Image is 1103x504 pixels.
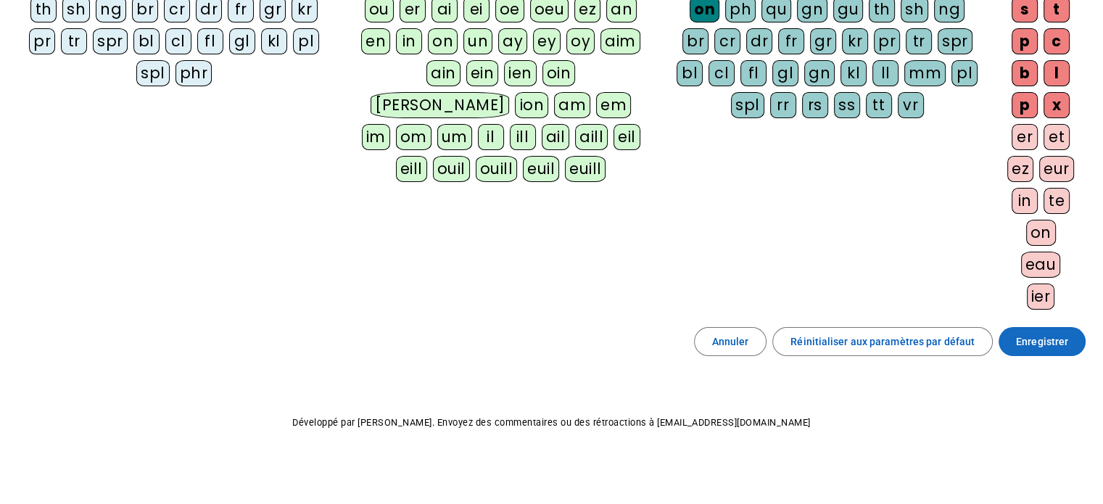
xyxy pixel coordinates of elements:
div: ouill [476,156,517,182]
div: eau [1021,252,1061,278]
p: Développé par [PERSON_NAME]. Envoyez des commentaires ou des rétroactions à [EMAIL_ADDRESS][DOMAI... [12,414,1091,431]
div: fr [778,28,804,54]
div: eil [614,124,640,150]
div: eur [1039,156,1074,182]
div: br [682,28,709,54]
div: in [396,28,422,54]
div: em [596,92,631,118]
div: x [1044,92,1070,118]
div: p [1012,28,1038,54]
div: ein [466,60,499,86]
div: rr [770,92,796,118]
div: et [1044,124,1070,150]
div: in [1012,188,1038,214]
div: fl [197,28,223,54]
div: pr [874,28,900,54]
div: il [478,124,504,150]
div: tr [61,28,87,54]
div: cl [165,28,191,54]
div: kl [840,60,867,86]
div: ouil [433,156,470,182]
div: phr [175,60,212,86]
div: pl [293,28,319,54]
div: am [554,92,590,118]
div: oin [542,60,576,86]
div: spr [938,28,972,54]
span: Réinitialiser aux paramètres par défaut [790,333,975,350]
div: te [1044,188,1070,214]
div: pr [29,28,55,54]
div: spl [731,92,764,118]
div: spl [136,60,170,86]
div: tt [866,92,892,118]
div: c [1044,28,1070,54]
div: cl [709,60,735,86]
div: en [361,28,390,54]
div: um [437,124,472,150]
div: vr [898,92,924,118]
div: on [428,28,458,54]
div: b [1012,60,1038,86]
div: pl [951,60,978,86]
div: dr [746,28,772,54]
div: l [1044,60,1070,86]
div: bl [677,60,703,86]
div: euil [523,156,559,182]
div: gn [804,60,835,86]
div: bl [133,28,160,54]
div: un [463,28,492,54]
button: Annuler [694,327,767,356]
div: ain [426,60,460,86]
div: fl [740,60,767,86]
div: p [1012,92,1038,118]
div: eill [396,156,427,182]
div: ier [1027,284,1055,310]
div: tr [906,28,932,54]
div: er [1012,124,1038,150]
div: ey [533,28,561,54]
div: ss [834,92,860,118]
div: ail [542,124,570,150]
div: aill [575,124,608,150]
button: Réinitialiser aux paramètres par défaut [772,327,993,356]
div: rs [802,92,828,118]
div: im [362,124,390,150]
div: mm [904,60,946,86]
div: on [1026,220,1056,246]
div: kl [261,28,287,54]
button: Enregistrer [999,327,1086,356]
span: Enregistrer [1016,333,1068,350]
div: spr [93,28,128,54]
div: gl [229,28,255,54]
div: euill [565,156,606,182]
div: kr [842,28,868,54]
div: ien [504,60,537,86]
div: gr [810,28,836,54]
div: ez [1007,156,1033,182]
div: ll [872,60,898,86]
div: ion [515,92,548,118]
span: Annuler [712,333,749,350]
div: gl [772,60,798,86]
div: aim [600,28,640,54]
div: oy [566,28,595,54]
div: ay [498,28,527,54]
div: om [396,124,431,150]
div: cr [714,28,740,54]
div: ill [510,124,536,150]
div: [PERSON_NAME] [371,92,509,118]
